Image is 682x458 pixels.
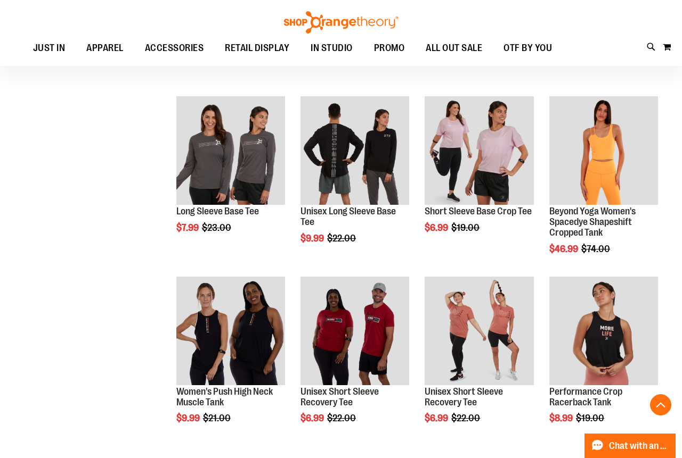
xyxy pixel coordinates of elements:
[176,96,285,205] img: Product image for Long Sleeve Base Tee
[419,271,539,451] div: product
[86,36,124,60] span: APPAREL
[549,244,580,254] span: $46.99
[202,222,233,233] span: $23.00
[295,91,415,271] div: product
[301,96,409,206] a: Product image for Unisex Long Sleeve Base Tee
[425,96,533,205] img: Product image for Short Sleeve Base Crop Tee
[425,277,533,387] a: Product image for Unisex Short Sleeve Recovery Tee
[549,96,658,206] a: Product image for Beyond Yoga Womens Spacedye Shapeshift Cropped Tank
[282,11,400,34] img: Shop Orangetheory
[425,206,532,216] a: Short Sleeve Base Crop Tee
[584,434,676,458] button: Chat with an Expert
[311,36,353,60] span: IN STUDIO
[425,222,450,233] span: $6.99
[581,244,612,254] span: $74.00
[301,233,326,244] span: $9.99
[176,277,285,387] a: Product image for Push High Neck Muscle Tank
[203,413,232,423] span: $21.00
[544,91,663,281] div: product
[171,271,290,451] div: product
[576,413,606,423] span: $19.00
[301,96,409,205] img: Product image for Unisex Long Sleeve Base Tee
[544,271,663,451] div: product
[425,96,533,206] a: Product image for Short Sleeve Base Crop Tee
[451,413,482,423] span: $22.00
[145,36,204,60] span: ACCESSORIES
[176,222,200,233] span: $7.99
[374,36,405,60] span: PROMO
[425,277,533,385] img: Product image for Unisex Short Sleeve Recovery Tee
[176,386,273,407] a: Women's Push High Neck Muscle Tank
[327,233,358,244] span: $22.00
[426,36,482,60] span: ALL OUT SALE
[549,277,658,387] a: Product image for Performance Crop Racerback Tank
[301,206,396,227] a: Unisex Long Sleeve Base Tee
[650,394,671,415] button: Back To Top
[549,206,636,238] a: Beyond Yoga Women's Spacedye Shapeshift Cropped Tank
[225,36,289,60] span: RETAIL DISPLAY
[549,96,658,205] img: Product image for Beyond Yoga Womens Spacedye Shapeshift Cropped Tank
[327,413,358,423] span: $22.00
[549,277,658,385] img: Product image for Performance Crop Racerback Tank
[425,413,450,423] span: $6.99
[549,413,574,423] span: $8.99
[419,91,539,260] div: product
[176,206,259,216] a: Long Sleeve Base Tee
[301,277,409,385] img: Product image for Unisex SS Recovery Tee
[176,413,201,423] span: $9.99
[609,441,669,451] span: Chat with an Expert
[301,277,409,387] a: Product image for Unisex SS Recovery Tee
[425,386,503,407] a: Unisex Short Sleeve Recovery Tee
[295,271,415,451] div: product
[451,222,481,233] span: $19.00
[171,91,290,260] div: product
[504,36,552,60] span: OTF BY YOU
[301,413,326,423] span: $6.99
[176,277,285,385] img: Product image for Push High Neck Muscle Tank
[301,386,379,407] a: Unisex Short Sleeve Recovery Tee
[33,36,66,60] span: JUST IN
[549,386,622,407] a: Performance Crop Racerback Tank
[176,96,285,206] a: Product image for Long Sleeve Base Tee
